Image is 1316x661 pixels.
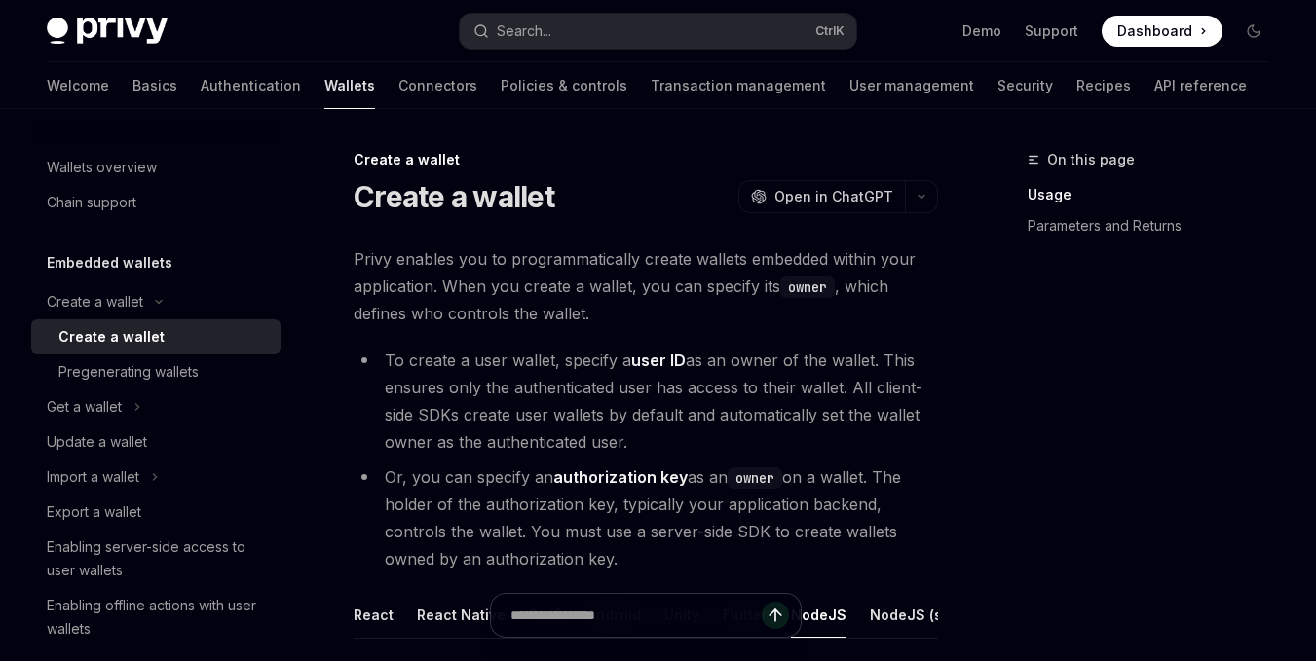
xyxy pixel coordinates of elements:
[651,62,826,109] a: Transaction management
[31,424,281,459] a: Update a wallet
[47,18,168,45] img: dark logo
[31,530,281,588] a: Enabling server-side access to user wallets
[553,467,688,487] strong: authorization key
[631,350,686,370] strong: user ID
[31,354,281,389] a: Pregenerating wallets
[762,602,789,629] button: Send message
[47,500,141,524] div: Export a wallet
[47,395,122,419] div: Get a wallet
[398,62,477,109] a: Connectors
[47,62,109,109] a: Welcome
[1025,21,1078,41] a: Support
[738,180,905,213] button: Open in ChatGPT
[1047,148,1135,171] span: On this page
[354,245,938,327] span: Privy enables you to programmatically create wallets embedded within your application. When you c...
[354,150,938,169] div: Create a wallet
[354,347,938,456] li: To create a user wallet, specify a as an owner of the wallet. This ensures only the authenticated...
[47,535,269,582] div: Enabling server-side access to user wallets
[31,319,281,354] a: Create a wallet
[1117,21,1192,41] span: Dashboard
[47,156,157,179] div: Wallets overview
[997,62,1053,109] a: Security
[58,360,199,384] div: Pregenerating wallets
[47,430,147,454] div: Update a wallet
[774,187,893,206] span: Open in ChatGPT
[780,276,835,298] code: owner
[354,179,554,214] h1: Create a wallet
[31,185,281,220] a: Chain support
[497,19,551,43] div: Search...
[815,23,845,39] span: Ctrl K
[31,150,281,185] a: Wallets overview
[501,62,627,109] a: Policies & controls
[132,62,177,109] a: Basics
[47,251,172,275] h5: Embedded wallets
[47,594,269,641] div: Enabling offline actions with user wallets
[1028,210,1285,241] a: Parameters and Returns
[324,62,375,109] a: Wallets
[849,62,974,109] a: User management
[460,14,857,49] button: Search...CtrlK
[201,62,301,109] a: Authentication
[1238,16,1269,47] button: Toggle dark mode
[58,325,165,349] div: Create a wallet
[47,191,136,214] div: Chain support
[354,463,938,572] li: Or, you can specify an as an on a wallet. The holder of the authorization key, typically your app...
[31,588,281,646] a: Enabling offline actions with user wallets
[728,467,782,489] code: owner
[47,465,139,489] div: Import a wallet
[1076,62,1131,109] a: Recipes
[47,290,143,313] div: Create a wallet
[1028,179,1285,210] a: Usage
[962,21,1001,41] a: Demo
[31,495,281,530] a: Export a wallet
[1102,16,1222,47] a: Dashboard
[1154,62,1247,109] a: API reference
